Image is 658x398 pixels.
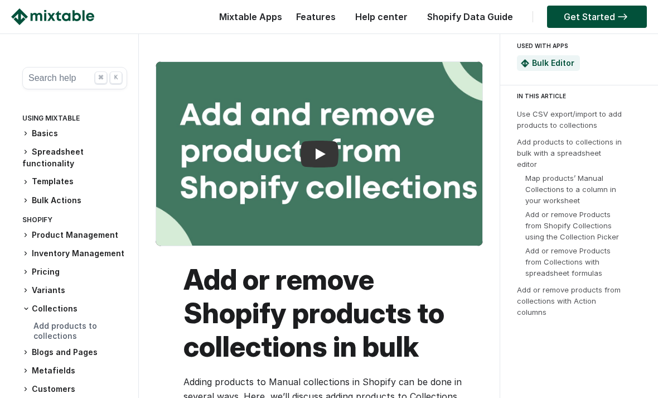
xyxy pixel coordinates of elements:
img: Mixtable Spreadsheet Bulk Editor App [521,59,529,68]
div: USED WITH APPS [517,39,637,52]
h3: Templates [22,176,127,188]
a: Add or remove products from collections with Action columns [517,285,621,317]
img: arrow-right.svg [615,13,630,20]
a: Shopify Data Guide [422,11,519,22]
h3: Basics [22,128,127,140]
div: IN THIS ARTICLE [517,91,648,101]
h3: Pricing [22,266,127,278]
h3: Product Management [22,229,127,241]
a: Use CSV export/import to add products to collections [517,109,622,130]
h3: Metafields [22,365,127,377]
h3: Variants [22,285,127,296]
button: Search help ⌘ K [22,67,127,89]
h3: Collections [22,303,127,314]
div: ⌘ [95,71,107,84]
a: Add products to collections in bulk with a spreadsheet editor [517,137,622,169]
a: Add or remove Products from Collections with spreadsheet formulas [525,246,611,277]
img: Mixtable logo [11,8,94,25]
a: Features [291,11,341,22]
div: Using Mixtable [22,112,127,128]
h1: Add or remove Shopify products to collections in bulk [183,263,466,363]
h3: Spreadsheet functionality [22,146,127,169]
a: Add or remove Products from Shopify Collections using the Collection Picker [525,210,619,241]
h3: Customers [22,383,127,395]
a: Get Started [547,6,647,28]
a: Map products’ Manual Collections to a column in your worksheet [525,174,616,205]
h3: Bulk Actions [22,195,127,207]
div: K [110,71,122,84]
div: Mixtable Apps [214,8,282,31]
a: Bulk Editor [532,58,574,68]
h3: Inventory Management [22,248,127,260]
h3: Blogs and Pages [22,347,127,358]
a: Help center [350,11,413,22]
a: Add products to collections [33,321,97,341]
div: Shopify [22,213,127,229]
